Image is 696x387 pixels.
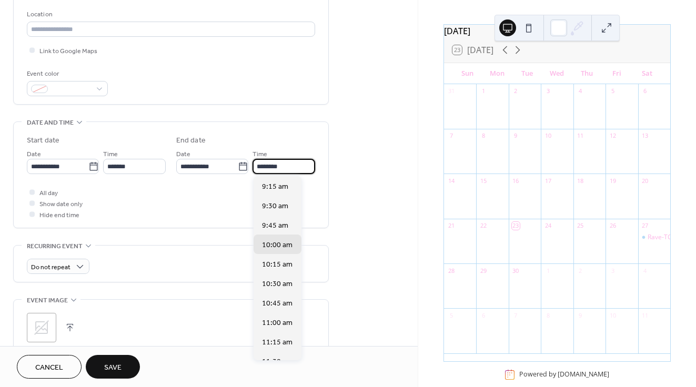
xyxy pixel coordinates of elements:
div: Fri [602,63,632,84]
div: Rave-TC [648,233,672,242]
div: Thu [572,63,602,84]
div: 10 [609,311,617,319]
div: Sat [632,63,662,84]
div: 8 [544,311,552,319]
a: [DOMAIN_NAME] [558,370,609,379]
span: Date [176,149,190,160]
span: 9:30 am [262,201,288,212]
span: Time [103,149,118,160]
span: Cancel [35,362,63,373]
div: Event color [27,68,106,79]
span: 9:45 am [262,220,288,231]
span: Event image [27,295,68,306]
div: 21 [447,222,455,230]
div: 3 [544,87,552,95]
div: ; [27,313,56,342]
div: 3 [609,267,617,274]
div: End date [176,135,206,146]
div: 24 [544,222,552,230]
span: Date [27,149,41,160]
div: Tue [512,63,542,84]
div: Wed [542,63,572,84]
span: Hide end time [39,210,79,221]
div: 13 [641,132,649,140]
div: 11 [577,132,584,140]
span: 11:00 am [262,318,292,329]
div: 20 [641,177,649,185]
button: Save [86,355,140,379]
div: Rave-TC [638,233,670,242]
div: 2 [577,267,584,274]
div: 31 [447,87,455,95]
div: 16 [512,177,520,185]
div: 7 [512,311,520,319]
div: Sun [452,63,482,84]
div: 1 [479,87,487,95]
div: [DATE] [444,25,670,37]
div: 22 [479,222,487,230]
span: 10:15 am [262,259,292,270]
span: Date and time [27,117,74,128]
div: Mon [482,63,512,84]
div: Powered by [519,370,609,379]
div: 10 [544,132,552,140]
div: 11 [641,311,649,319]
div: 18 [577,177,584,185]
div: Start date [27,135,59,146]
div: 5 [447,311,455,319]
span: Show date only [39,199,83,210]
span: Time [253,149,267,160]
span: 10:45 am [262,298,292,309]
span: Recurring event [27,241,83,252]
div: Location [27,9,313,20]
span: 11:30 am [262,357,292,368]
span: Save [104,362,122,373]
div: 30 [512,267,520,274]
span: All day [39,188,58,199]
span: 10:30 am [262,279,292,290]
div: 7 [447,132,455,140]
div: 4 [577,87,584,95]
div: 6 [641,87,649,95]
div: 14 [447,177,455,185]
div: 15 [479,177,487,185]
div: 19 [609,177,617,185]
div: 2 [512,87,520,95]
div: 28 [447,267,455,274]
span: 11:15 am [262,337,292,348]
div: 12 [609,132,617,140]
div: 29 [479,267,487,274]
div: 1 [544,267,552,274]
span: 9:15 am [262,181,288,192]
div: 9 [512,132,520,140]
div: 4 [641,267,649,274]
button: Cancel [17,355,82,379]
span: Link to Google Maps [39,46,97,57]
div: 5 [609,87,617,95]
div: 26 [609,222,617,230]
div: 27 [641,222,649,230]
div: 6 [479,311,487,319]
span: 10:00 am [262,240,292,251]
span: Do not repeat [31,261,70,273]
div: 8 [479,132,487,140]
div: 17 [544,177,552,185]
div: 9 [577,311,584,319]
div: 25 [577,222,584,230]
div: 23 [512,222,520,230]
